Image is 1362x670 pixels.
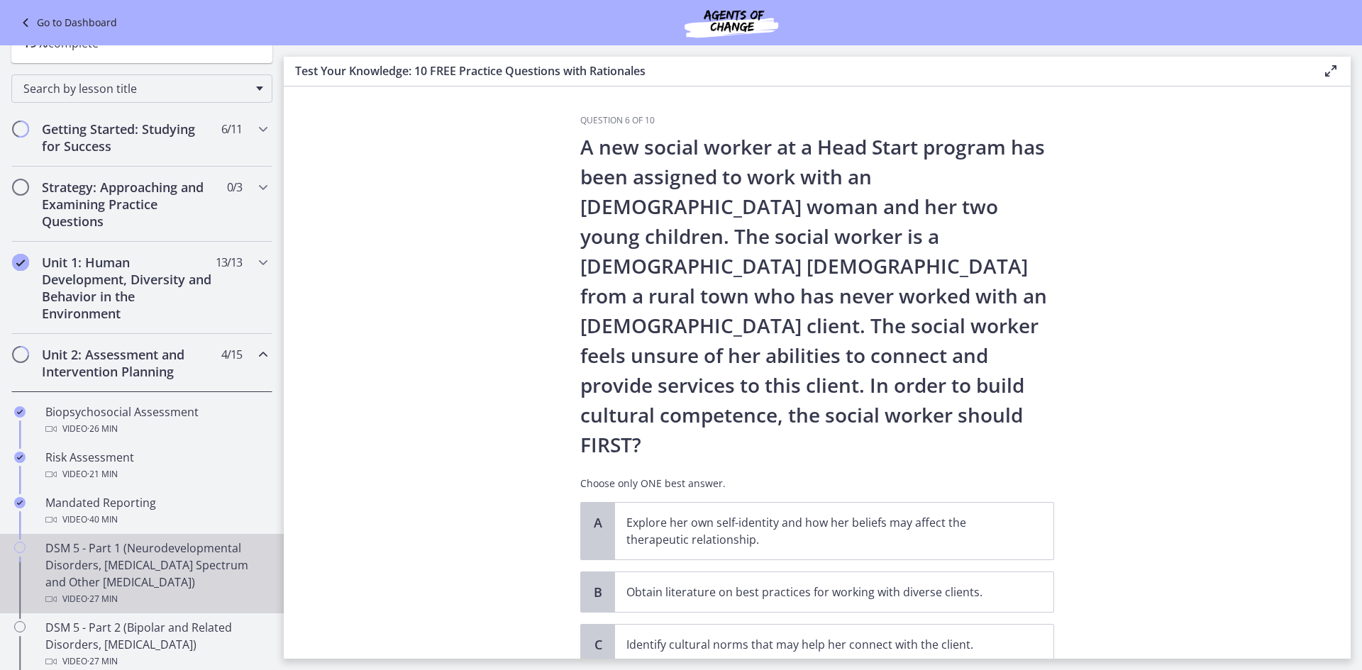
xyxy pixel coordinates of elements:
div: DSM 5 - Part 1 (Neurodevelopmental Disorders, [MEDICAL_DATA] Spectrum and Other [MEDICAL_DATA]) [45,540,267,608]
span: · 21 min [87,466,118,483]
span: C [589,636,607,653]
span: · 27 min [87,591,118,608]
i: Completed [14,497,26,508]
div: Video [45,511,267,528]
h2: Unit 1: Human Development, Diversity and Behavior in the Environment [42,254,215,322]
div: Video [45,466,267,483]
span: Search by lesson title [23,81,249,96]
p: Explore her own self-identity and how her beliefs may affect the therapeutic relationship. [626,514,1014,548]
p: A new social worker at a Head Start program has been assigned to work with an [DEMOGRAPHIC_DATA] ... [580,132,1054,459]
span: A [589,514,607,531]
a: Go to Dashboard [17,14,117,31]
p: Obtain literature on best practices for working with diverse clients. [626,584,1014,601]
i: Completed [12,254,29,271]
span: · 27 min [87,653,118,670]
div: DSM 5 - Part 2 (Bipolar and Related Disorders, [MEDICAL_DATA]) [45,619,267,670]
h2: Strategy: Approaching and Examining Practice Questions [42,179,215,230]
div: Video [45,591,267,608]
h3: Test Your Knowledge: 10 FREE Practice Questions with Rationales [295,62,1300,79]
span: · 40 min [87,511,118,528]
div: Mandated Reporting [45,494,267,528]
h2: Getting Started: Studying for Success [42,121,215,155]
span: 6 / 11 [221,121,242,138]
h3: Question 6 of 10 [580,115,1054,126]
h2: Unit 2: Assessment and Intervention Planning [42,346,215,380]
div: Video [45,420,267,437]
span: · 26 min [87,420,118,437]
div: Biopsychosocial Assessment [45,403,267,437]
img: Agents of Change [646,6,816,40]
div: Video [45,653,267,670]
span: 0 / 3 [227,179,242,196]
i: Completed [14,452,26,463]
div: Search by lesson title [11,74,272,103]
span: 4 / 15 [221,346,242,363]
p: Choose only ONE best answer. [580,476,1054,491]
span: 13 / 13 [216,254,242,271]
p: Identify cultural norms that may help her connect with the client. [626,636,1014,653]
i: Completed [14,406,26,418]
span: B [589,584,607,601]
div: Risk Assessment [45,449,267,483]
